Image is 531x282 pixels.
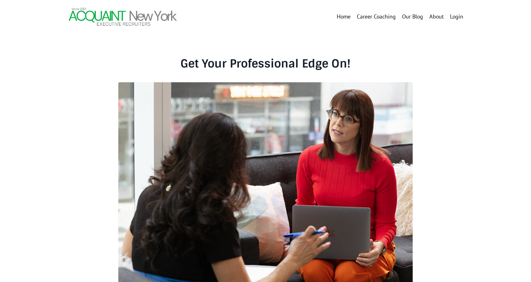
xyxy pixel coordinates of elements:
strong: Get Your Professional Edge On! [180,56,351,71]
a: About [429,13,444,20]
a: Login [450,13,463,20]
img: Header Logo [68,6,178,27]
a: Career Coaching [357,13,396,20]
a: Our Blog [402,13,423,20]
a: Home [337,13,351,20]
